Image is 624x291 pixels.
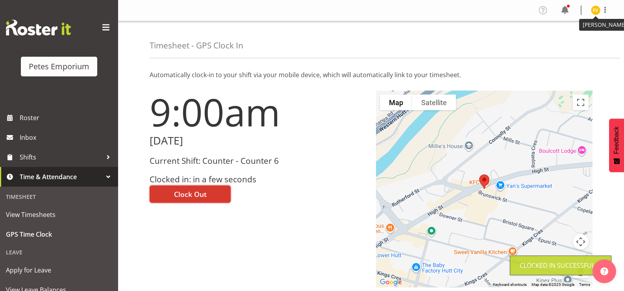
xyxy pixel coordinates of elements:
img: eva-vailini10223.jpg [591,6,600,15]
button: Clock Out [150,185,231,203]
h2: [DATE] [150,135,367,147]
a: View Timesheets [2,205,116,224]
a: GPS Time Clock [2,224,116,244]
span: Roster [20,112,114,124]
img: Rosterit website logo [6,20,71,35]
button: Show satellite imagery [412,95,456,110]
button: Toggle fullscreen view [573,95,589,110]
button: Map camera controls [573,234,589,250]
div: Timesheet [2,189,116,205]
span: Feedback [613,126,620,154]
p: Automatically clock-in to your shift via your mobile device, which will automatically link to you... [150,70,593,80]
a: Open this area in Google Maps (opens a new window) [378,277,404,287]
button: Keyboard shortcuts [493,282,527,287]
span: Apply for Leave [6,264,112,276]
span: Inbox [20,132,114,143]
span: Map data ©2025 Google [531,282,574,287]
a: Terms (opens in new tab) [579,282,590,287]
button: Show street map [380,95,412,110]
span: GPS Time Clock [6,228,112,240]
div: Leave [2,244,116,260]
img: Google [378,277,404,287]
span: Shifts [20,151,102,163]
h1: 9:00am [150,91,367,133]
span: Clock Out [174,189,207,199]
div: Petes Emporium [29,61,89,72]
div: Clocked in Successfully [520,261,602,270]
a: Apply for Leave [2,260,116,280]
span: Time & Attendance [20,171,102,183]
h4: Timesheet - GPS Clock In [150,41,243,50]
h3: Clocked in: in a few seconds [150,175,367,184]
span: View Timesheets [6,209,112,221]
button: Feedback - Show survey [609,119,624,172]
h3: Current Shift: Counter - Counter 6 [150,156,367,165]
img: help-xxl-2.png [600,267,608,275]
